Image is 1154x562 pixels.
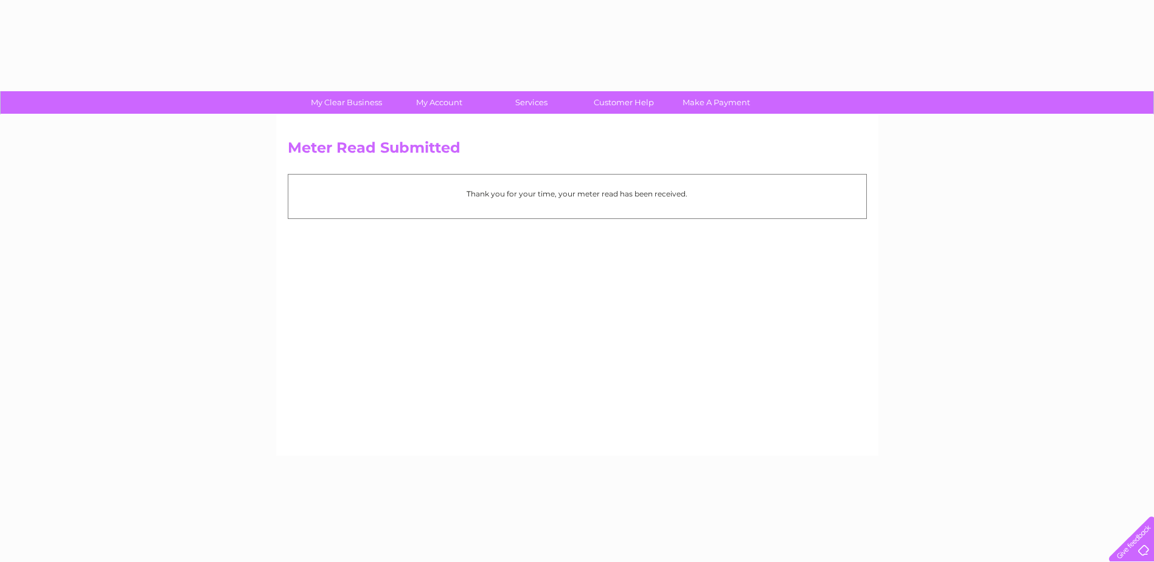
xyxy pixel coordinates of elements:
[389,91,489,114] a: My Account
[294,188,860,199] p: Thank you for your time, your meter read has been received.
[574,91,674,114] a: Customer Help
[481,91,582,114] a: Services
[666,91,766,114] a: Make A Payment
[288,139,867,162] h2: Meter Read Submitted
[296,91,397,114] a: My Clear Business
